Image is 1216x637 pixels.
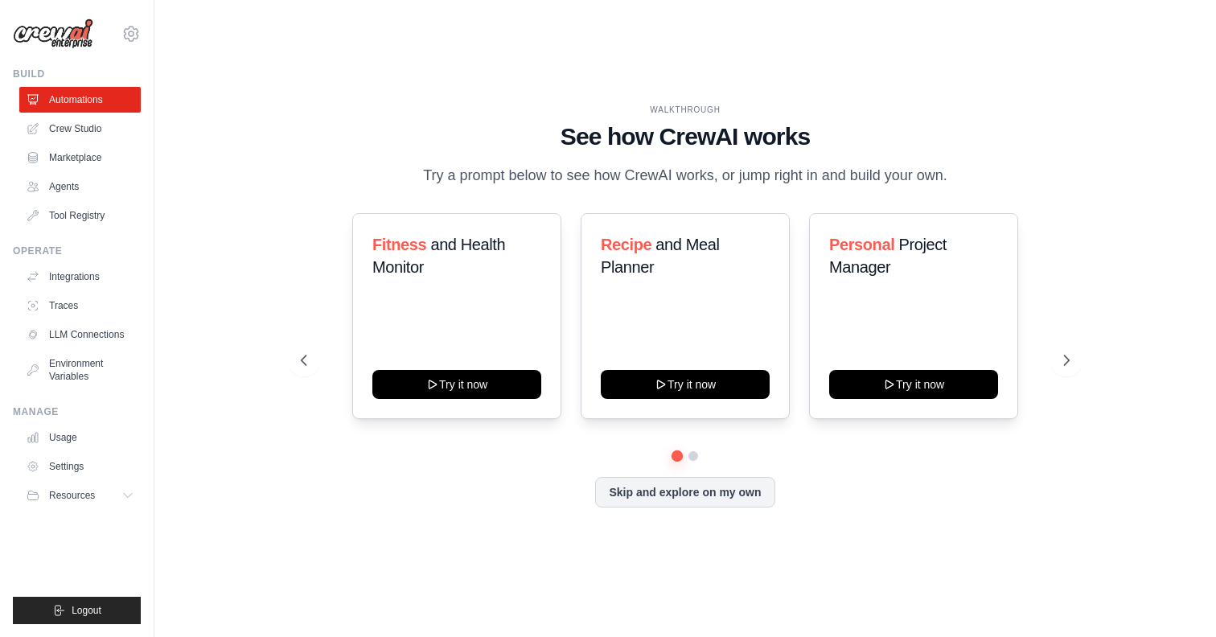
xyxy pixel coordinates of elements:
span: Recipe [601,236,651,253]
span: and Health Monitor [372,236,505,276]
div: Manage [13,405,141,418]
a: Integrations [19,264,141,290]
a: Environment Variables [19,351,141,389]
a: Usage [19,425,141,450]
a: Traces [19,293,141,318]
button: Try it now [601,370,770,399]
span: Personal [829,236,894,253]
button: Try it now [372,370,541,399]
span: Logout [72,604,101,617]
a: Marketplace [19,145,141,171]
span: Resources [49,489,95,502]
p: Try a prompt below to see how CrewAI works, or jump right in and build your own. [415,164,955,187]
a: Agents [19,174,141,199]
a: Crew Studio [19,116,141,142]
div: Build [13,68,141,80]
h1: See how CrewAI works [301,122,1070,151]
span: and Meal Planner [601,236,719,276]
button: Skip and explore on my own [595,477,774,508]
button: Logout [13,597,141,624]
div: Operate [13,245,141,257]
a: Tool Registry [19,203,141,228]
button: Try it now [829,370,998,399]
button: Resources [19,483,141,508]
a: LLM Connections [19,322,141,347]
span: Fitness [372,236,426,253]
img: Logo [13,18,93,49]
div: WALKTHROUGH [301,104,1070,116]
a: Automations [19,87,141,113]
a: Settings [19,454,141,479]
